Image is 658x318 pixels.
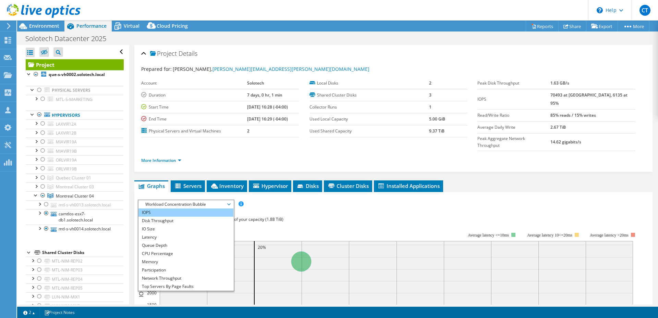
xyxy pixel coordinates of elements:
span: MIAVIR19A [56,139,77,145]
a: Hypervisors [26,111,124,119]
a: 2 [19,308,40,317]
li: CPU Percentage [138,250,233,258]
label: Account [141,80,247,87]
a: Project Notes [39,308,80,317]
a: Montreal Cluster 03 [26,182,124,191]
b: [DATE] 16:28 (-04:00) [247,104,288,110]
a: More [618,21,649,31]
tspan: Average latency <=10ms [468,233,509,238]
a: MTL-NIM-REP03 [26,266,124,275]
text: 2000 [147,290,157,296]
span: Virtual [124,23,139,29]
a: ORLVIR19A [26,155,124,164]
b: Solotech [247,80,264,86]
span: ORLVIR19A [56,157,77,163]
b: que-s-vh0002.solotech.local [49,72,105,77]
text: 1500 [147,302,157,308]
span: Cloud Pricing [157,23,188,29]
label: Start Time [141,104,247,111]
label: End Time [141,116,247,123]
span: Quebec Cluster 01 [56,175,91,181]
li: Network Throughput [138,274,233,282]
svg: \n [597,7,603,13]
span: Performance [76,23,107,29]
label: Collector Runs [309,104,429,111]
label: Prepared for: [141,66,172,72]
span: ORLVIR19B [56,166,77,172]
span: LAXVIR12B [56,130,76,136]
a: Montreal Cluster 04 [26,191,124,200]
span: Cluster Disks [327,182,369,189]
span: Workload Concentration Bubble [142,200,230,208]
span: Details [179,49,197,58]
a: MIAVIR19B [26,147,124,155]
a: mtl-s-vh0013.solotech.local [26,200,124,209]
a: camtlos-esx7-db1.solotech.local [26,209,124,224]
label: Used Shared Capacity [309,128,429,135]
a: Project [26,59,124,70]
span: Hypervisor [252,182,288,189]
a: MTL-NIM-REP04 [26,275,124,283]
label: Peak Aggregate Network Throughput [477,135,550,149]
a: Share [558,21,586,31]
span: CT [639,5,650,16]
a: Export [586,21,618,31]
span: Inventory [210,182,244,189]
span: 37% of IOPS falls on 20% of your capacity (1.88 TiB) [186,216,283,222]
b: 3 [429,92,431,98]
span: Montreal Cluster 04 [56,193,94,199]
a: MTL-NIM-REP02 [26,257,124,266]
b: 2 [429,80,431,86]
a: Physical Servers [26,86,124,95]
li: Top Servers By Page Faults [138,282,233,291]
label: Peak Disk Throughput [477,80,550,87]
b: [DATE] 16:29 (-04:00) [247,116,288,122]
a: que-s-vh0002.solotech.local [26,70,124,79]
span: Graphs [138,182,165,189]
span: MIAVIR19B [56,148,77,154]
text: Average latency >20ms [590,233,629,238]
li: Latency [138,233,233,241]
a: More Information [141,157,181,163]
li: Participation [138,266,233,274]
a: mtl-s-vh0014.solotech.local [26,225,124,233]
text: 20% [258,244,266,250]
h1: Solotech Datacenter 2025 [22,35,117,42]
span: Environment [29,23,59,29]
b: 85% reads / 15% writes [550,112,596,118]
tspan: Average latency 10<=20ms [527,233,572,238]
span: Project [150,50,177,57]
label: Duration [141,92,247,99]
li: Queue Depth [138,241,233,250]
span: Montreal Cluster 03 [56,184,94,190]
b: 9.37 TiB [429,128,444,134]
b: 1.63 GB/s [550,80,569,86]
label: Local Disks [309,80,429,87]
b: 14.62 gigabits/s [550,139,581,145]
b: 1 [429,104,431,110]
text: IOPS [137,285,145,297]
span: [PERSON_NAME], [173,66,369,72]
a: [PERSON_NAME][EMAIL_ADDRESS][PERSON_NAME][DOMAIN_NAME] [212,66,369,72]
span: Installed Applications [377,182,440,189]
li: Memory [138,258,233,266]
span: LAXVIR12A [56,121,76,127]
b: 5.00 GiB [429,116,445,122]
label: IOPS [477,96,550,103]
li: IOPS [138,208,233,217]
a: LAXVIR12B [26,129,124,138]
li: Disk Throughput [138,217,233,225]
b: 70493 at [GEOGRAPHIC_DATA], 6135 at 95% [550,92,627,106]
span: Servers [174,182,202,189]
label: Shared Cluster Disks [309,92,429,99]
label: Read/Write Ratio [477,112,550,119]
a: LUN-NIM-MIX1 [26,292,124,301]
a: MIAVIR19A [26,138,124,147]
a: Reports [526,21,559,31]
a: LUN-NIM-MIX2 [26,302,124,310]
span: Disks [296,182,319,189]
label: Used Local Capacity [309,116,429,123]
a: LAXVIR12A [26,119,124,128]
a: ORLVIR19B [26,164,124,173]
label: Average Daily Write [477,124,550,131]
